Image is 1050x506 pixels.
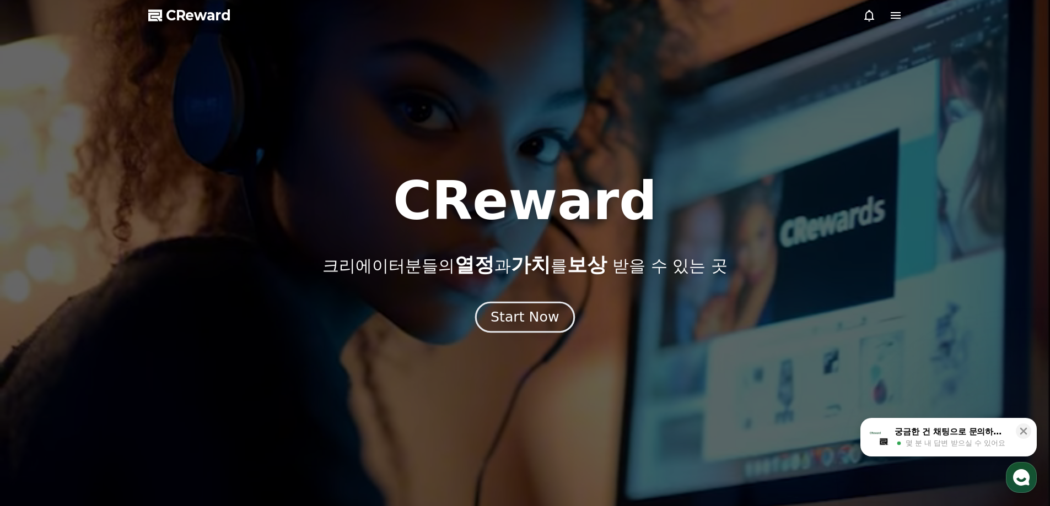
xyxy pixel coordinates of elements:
[148,7,231,24] a: CReward
[567,253,607,276] span: 보상
[3,349,73,377] a: 홈
[511,253,551,276] span: 가치
[322,254,727,276] p: 크리에이터분들의 과 를 받을 수 있는 곳
[455,253,494,276] span: 열정
[73,349,142,377] a: 대화
[101,366,114,375] span: 대화
[491,308,559,327] div: Start Now
[142,349,212,377] a: 설정
[35,366,41,374] span: 홈
[170,366,184,374] span: 설정
[393,175,657,227] h1: CReward
[477,313,573,324] a: Start Now
[475,301,575,333] button: Start Now
[166,7,231,24] span: CReward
